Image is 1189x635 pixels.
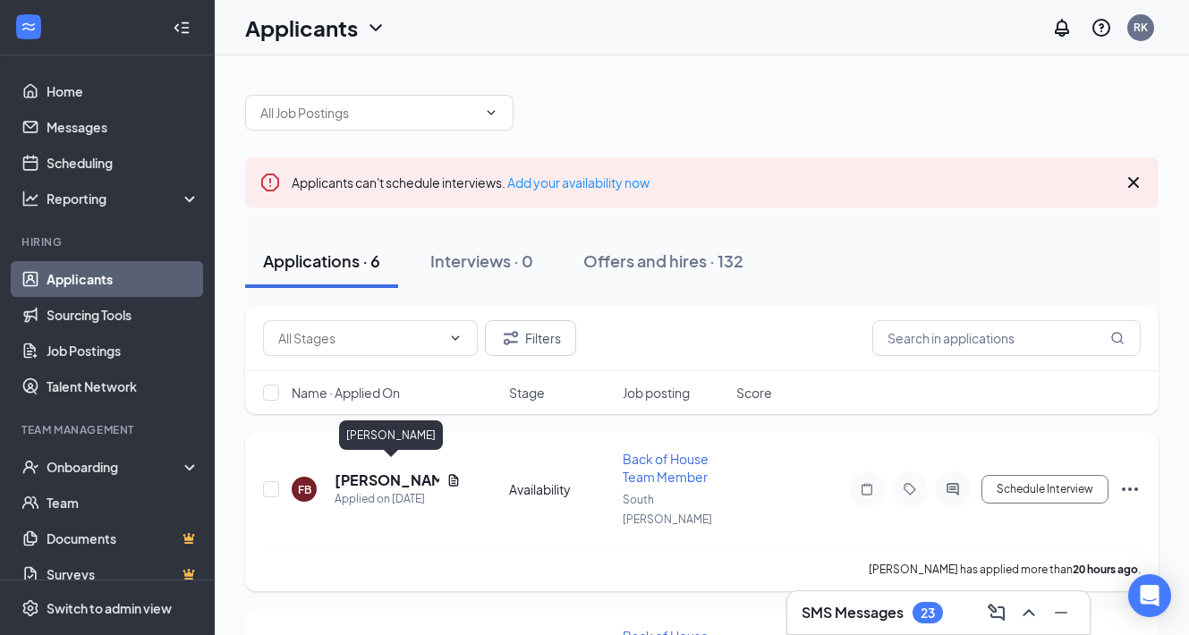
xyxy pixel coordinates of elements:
[1073,563,1138,576] b: 20 hours ago
[509,480,612,498] div: Availability
[509,384,545,402] span: Stage
[47,73,200,109] a: Home
[173,19,191,37] svg: Collapse
[335,490,461,508] div: Applied on [DATE]
[278,328,441,348] input: All Stages
[986,602,1007,623] svg: ComposeMessage
[339,420,443,450] div: [PERSON_NAME]
[260,103,477,123] input: All Job Postings
[500,327,522,349] svg: Filter
[1123,172,1144,193] svg: Cross
[20,18,38,36] svg: WorkstreamLogo
[47,521,200,556] a: DocumentsCrown
[47,297,200,333] a: Sourcing Tools
[365,17,386,38] svg: ChevronDown
[21,234,196,250] div: Hiring
[47,599,172,617] div: Switch to admin view
[47,458,184,476] div: Onboarding
[1051,17,1073,38] svg: Notifications
[872,320,1141,356] input: Search in applications
[21,422,196,437] div: Team Management
[485,320,576,356] button: Filter Filters
[21,458,39,476] svg: UserCheck
[430,250,533,272] div: Interviews · 0
[47,261,200,297] a: Applicants
[623,451,709,485] span: Back of House Team Member
[298,482,311,497] div: FB
[623,493,712,526] span: South [PERSON_NAME]
[21,190,39,207] svg: Analysis
[259,172,281,193] svg: Error
[736,384,772,402] span: Score
[982,598,1011,627] button: ComposeMessage
[47,368,200,404] a: Talent Network
[292,384,400,402] span: Name · Applied On
[856,482,878,496] svg: Note
[802,603,904,622] h3: SMS Messages
[869,562,1141,577] p: [PERSON_NAME] has applied more than .
[245,13,358,43] h1: Applicants
[47,190,200,207] div: Reporting
[21,599,39,617] svg: Settings
[899,482,921,496] svg: Tag
[1128,574,1171,617] div: Open Intercom Messenger
[507,174,650,190] a: Add your availability now
[47,109,200,145] a: Messages
[981,475,1108,504] button: Schedule Interview
[47,556,200,592] a: SurveysCrown
[335,470,439,490] h5: [PERSON_NAME]
[623,384,690,402] span: Job posting
[942,482,964,496] svg: ActiveChat
[47,333,200,368] a: Job Postings
[47,485,200,521] a: Team
[1119,478,1141,500] svg: Ellipses
[446,473,461,487] svg: Document
[921,605,935,621] div: 23
[263,250,380,272] div: Applications · 6
[448,331,463,345] svg: ChevronDown
[1091,17,1112,38] svg: QuestionInfo
[1050,602,1072,623] svg: Minimize
[1134,20,1148,35] div: RK
[47,145,200,181] a: Scheduling
[1018,602,1040,623] svg: ChevronUp
[1110,331,1125,345] svg: MagnifyingGlass
[583,250,743,272] div: Offers and hires · 132
[1047,598,1075,627] button: Minimize
[292,174,650,190] span: Applicants can't schedule interviews.
[484,106,498,120] svg: ChevronDown
[1015,598,1043,627] button: ChevronUp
